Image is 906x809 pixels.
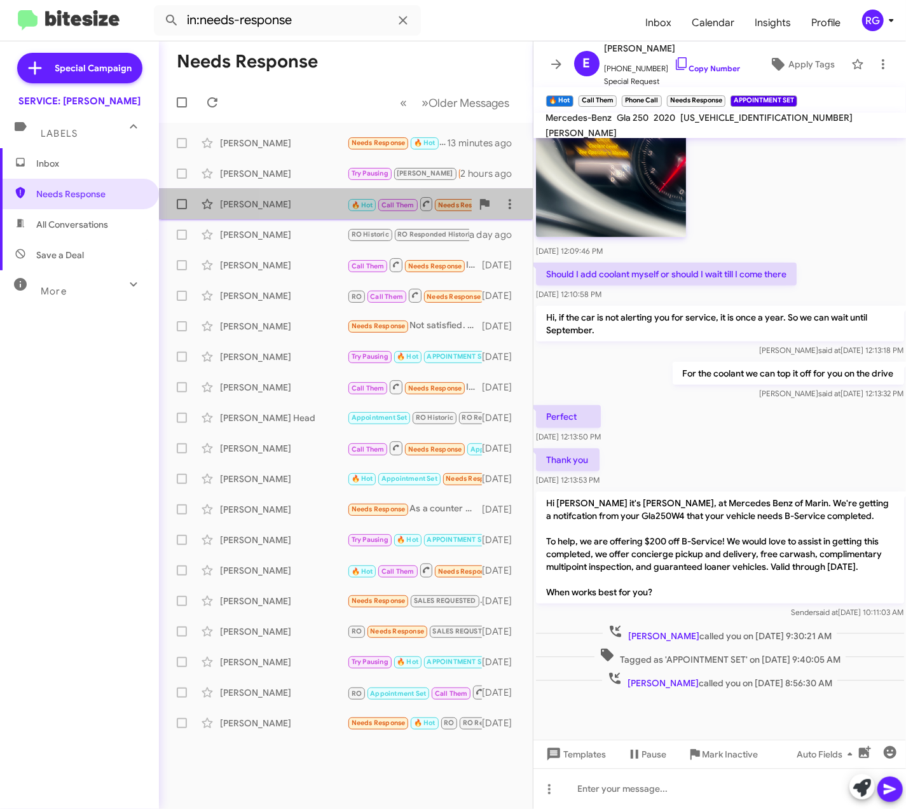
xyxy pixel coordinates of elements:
[536,492,904,604] p: Hi [PERSON_NAME] it's [PERSON_NAME], at Mercedes Benz of Marin. We're getting a notifcation from ...
[352,719,406,727] span: Needs Response
[851,10,892,31] button: RG
[536,405,601,428] p: Perfect
[415,90,518,116] button: Next
[352,169,388,177] span: Try Pausing
[177,52,318,72] h1: Needs Response
[482,625,523,638] div: [DATE]
[347,379,482,395] div: Inbound Call
[36,157,144,170] span: Inbox
[220,137,347,149] div: [PERSON_NAME]
[482,259,523,272] div: [DATE]
[579,95,617,107] small: Call Them
[605,56,741,75] span: [PHONE_NUMBER]
[482,656,523,668] div: [DATE]
[628,630,699,642] span: [PERSON_NAME]
[352,262,385,270] span: Call Them
[536,448,600,471] p: Thank you
[435,689,468,698] span: Call Them
[605,75,741,88] span: Special Request
[536,475,600,485] span: [DATE] 12:13:53 PM
[818,389,841,398] span: said at
[381,474,437,483] span: Appointment Set
[352,384,385,392] span: Call Them
[759,389,903,398] span: [PERSON_NAME] [DATE] 12:13:32 PM
[427,293,481,301] span: Needs Response
[482,503,523,516] div: [DATE]
[447,137,522,149] div: 13 minutes ago
[55,62,132,74] span: Special Campaign
[347,593,482,608] div: Looking to sell the car
[414,719,436,727] span: 🔥 Hot
[642,743,667,766] span: Pause
[347,654,482,669] div: Okay thanks just wanted to confirm, I'll get it done
[544,743,607,766] span: Templates
[482,442,523,455] div: [DATE]
[397,230,474,239] span: RO Responded Historic
[36,249,84,261] span: Save a Deal
[220,198,347,211] div: [PERSON_NAME]
[220,167,347,180] div: [PERSON_NAME]
[220,411,347,424] div: [PERSON_NAME] Head
[797,743,858,766] span: Auto Fields
[401,95,408,111] span: «
[674,64,741,73] a: Copy Number
[470,445,526,453] span: Appointment Set
[347,532,482,547] div: Ok!
[347,562,482,578] div: Okie dokie thanks!
[636,4,682,41] a: Inbox
[352,230,389,239] span: RO Historic
[682,4,745,41] span: Calendar
[347,349,482,364] div: Great thanks
[347,502,482,516] div: As a counter note, our Land Rover was being serviced at the same time. Super organized and friend...
[397,352,418,361] span: 🔥 Hot
[791,607,903,617] span: Sender [DATE] 10:11:03 AM
[352,139,406,147] span: Needs Response
[352,536,388,544] span: Try Pausing
[482,350,523,363] div: [DATE]
[536,246,603,256] span: [DATE] 12:09:46 PM
[352,445,385,453] span: Call Them
[352,597,406,605] span: Needs Response
[370,689,426,698] span: Appointment Set
[462,413,539,422] span: RO Responded Historic
[41,128,78,139] span: Labels
[672,362,903,385] p: For the coolant we can top it off for you on the drive
[703,743,758,766] span: Mark Inactive
[352,505,406,513] span: Needs Response
[482,411,523,424] div: [DATE]
[433,627,491,635] span: SALES REQUSTED
[347,135,447,150] div: Any [DATE] appointments?
[816,607,838,617] span: said at
[444,719,454,727] span: RO
[220,503,347,516] div: [PERSON_NAME]
[482,473,523,485] div: [DATE]
[536,263,797,286] p: Should I add coolant myself or should I wait till I come there
[397,536,418,544] span: 🔥 Hot
[681,112,853,123] span: [US_VEHICLE_IDENTIFICATION_NUMBER]
[352,322,406,330] span: Needs Response
[469,228,523,241] div: a day ago
[427,658,490,666] span: APPOINTMENT SET
[352,627,362,635] span: RO
[220,259,347,272] div: [PERSON_NAME]
[220,442,347,455] div: [PERSON_NAME]
[583,53,591,74] span: E
[546,127,617,139] span: [PERSON_NAME]
[347,166,460,181] div: Liked “Perfect thank you for letting me know !”
[536,289,601,299] span: [DATE] 12:10:58 PM
[482,381,523,394] div: [DATE]
[603,624,837,642] span: called you on [DATE] 9:30:21 AM
[347,319,482,333] div: Not satisfied. We have another flat tire right now just a week after this flat tire. We had a sus...
[347,227,469,242] div: Thanks [PERSON_NAME]!
[347,196,472,212] div: Inbound Call
[818,345,841,355] span: said at
[352,293,362,301] span: RO
[745,4,802,41] a: Insights
[347,716,482,730] div: Wonderful. Thanks and see you [DATE] at 8:30
[220,625,347,638] div: [PERSON_NAME]
[36,188,144,200] span: Needs Response
[667,95,725,107] small: Needs Response
[220,228,347,241] div: [PERSON_NAME]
